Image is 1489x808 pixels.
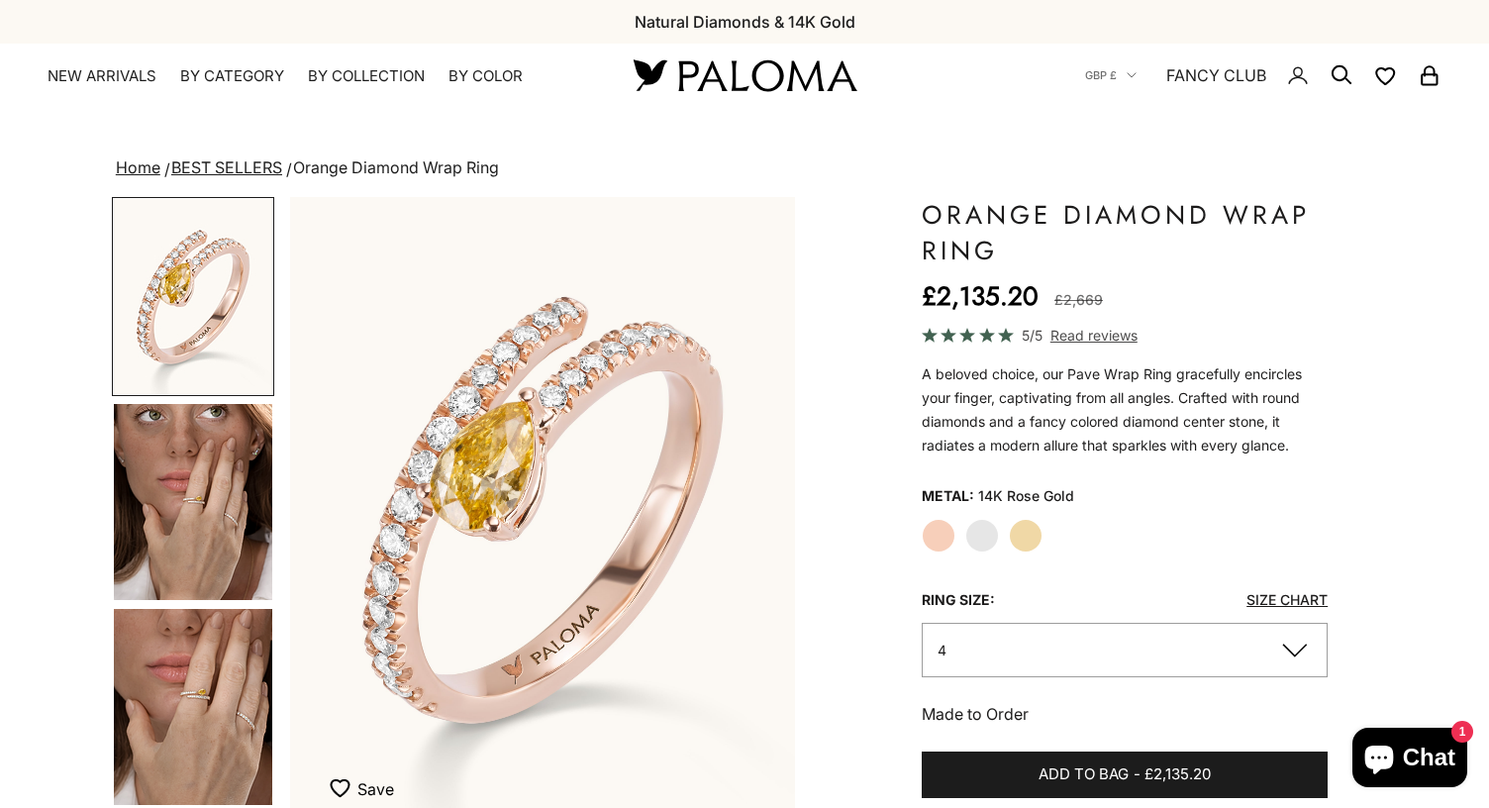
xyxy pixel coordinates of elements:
[448,66,523,86] summary: By Color
[922,276,1039,316] sale-price: £2,135.20
[1022,324,1042,347] span: 5/5
[1346,728,1473,792] inbox-online-store-chat: Shopify online store chat
[112,402,274,602] button: Go to item 4
[308,66,425,86] summary: By Collection
[1039,762,1129,787] span: Add to bag
[293,157,499,177] span: Orange Diamond Wrap Ring
[171,157,282,177] a: BEST SELLERS
[1085,66,1137,84] button: GBP £
[180,66,284,86] summary: By Category
[922,752,1328,799] button: Add to bag-£2,135.20
[922,701,1328,727] p: Made to Order
[1246,591,1328,608] a: Size Chart
[112,197,274,396] button: Go to item 1
[922,362,1328,457] div: A beloved choice, our Pave Wrap Ring gracefully encircles your finger, captivating from all angle...
[48,66,156,86] a: NEW ARRIVALS
[938,642,946,658] span: 4
[922,197,1328,268] h1: Orange Diamond Wrap Ring
[114,404,272,600] img: #YellowGold #RoseGold #WhiteGold
[978,481,1074,511] variant-option-value: 14K Rose Gold
[1054,288,1103,312] compare-at-price: £2,669
[922,585,995,615] legend: Ring Size:
[112,607,274,807] button: Go to item 5
[1144,762,1211,787] span: £2,135.20
[114,199,272,394] img: #RoseGold
[1085,66,1117,84] span: GBP £
[1085,44,1441,107] nav: Secondary navigation
[330,778,394,801] button: Save
[48,66,586,86] nav: Primary navigation
[114,609,272,805] img: #YellowGold #RoseGold #WhiteGold
[112,154,1377,182] nav: breadcrumbs
[1050,324,1138,347] span: Read reviews
[330,778,357,798] img: wishlist
[116,157,160,177] a: Home
[635,9,855,35] p: Natural Diamonds & 14K Gold
[922,481,974,511] legend: Metal:
[922,324,1328,347] a: 5/5 Read reviews
[1166,62,1266,88] a: FANCY CLUB
[922,623,1328,677] button: 4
